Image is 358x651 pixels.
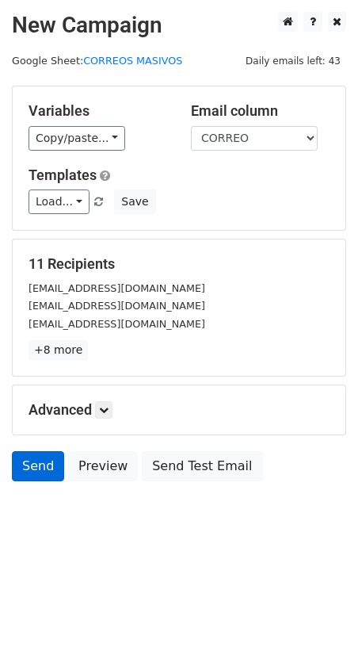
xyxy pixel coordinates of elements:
h5: Email column [191,102,329,120]
a: Copy/paste... [29,126,125,151]
iframe: Chat Widget [279,575,358,651]
div: Widget de chat [279,575,358,651]
small: [EMAIL_ADDRESS][DOMAIN_NAME] [29,318,205,330]
a: CORREOS MASIVOS [83,55,182,67]
h5: Variables [29,102,167,120]
a: Send Test Email [142,451,262,481]
a: Daily emails left: 43 [240,55,346,67]
a: Load... [29,190,89,214]
small: [EMAIL_ADDRESS][DOMAIN_NAME] [29,300,205,312]
h2: New Campaign [12,12,346,39]
span: Daily emails left: 43 [240,52,346,70]
small: Google Sheet: [12,55,182,67]
a: Send [12,451,64,481]
h5: Advanced [29,401,329,419]
h5: 11 Recipients [29,255,329,273]
a: Preview [68,451,138,481]
button: Save [114,190,155,214]
a: Templates [29,167,97,183]
a: +8 more [29,340,88,360]
small: [EMAIL_ADDRESS][DOMAIN_NAME] [29,282,205,294]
